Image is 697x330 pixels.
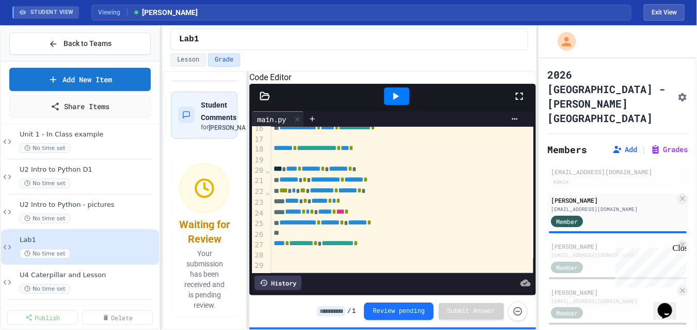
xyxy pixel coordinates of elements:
div: 22 [252,187,265,198]
div: Admin [551,177,571,186]
span: STUDENT VIEW [30,8,74,17]
div: [PERSON_NAME] [551,196,675,205]
span: Lab1 [20,236,157,245]
button: Exit student view [644,4,685,21]
h2: Members [548,142,588,157]
iframe: chat widget [611,244,687,288]
span: Viewing [98,8,128,17]
div: 29 [252,261,265,271]
button: Assignment Settings [677,90,688,102]
div: 20 [252,166,265,176]
a: Publish [7,310,78,325]
div: Chat with us now!Close [4,4,71,66]
a: Add New Item [9,68,151,91]
div: [EMAIL_ADDRESS][DOMAIN_NAME] [551,251,675,259]
span: [PERSON_NAME] [209,124,257,131]
span: U2 Intro to Python D1 [20,166,157,174]
span: No time set [20,284,70,294]
div: 26 [252,230,265,240]
button: Force resubmission of student's answer (Admin only) [508,302,528,321]
div: 17 [252,134,265,145]
div: 25 [252,219,265,230]
span: / [347,307,351,316]
div: 28 [252,250,265,261]
div: [EMAIL_ADDRESS][DOMAIN_NAME] [551,297,675,305]
button: Review pending [364,303,434,320]
span: U4 Caterpillar and Lesson [20,271,157,280]
a: Delete [82,310,153,325]
span: | [641,143,646,156]
div: [PERSON_NAME] [551,242,675,251]
div: 21 [252,176,265,187]
div: main.py [252,114,291,125]
div: My Account [547,29,579,53]
a: Share Items [9,95,151,117]
div: [EMAIL_ADDRESS][DOMAIN_NAME] [551,167,685,176]
div: 18 [252,144,265,155]
span: 1 [352,307,356,316]
span: No time set [20,178,70,188]
div: 23 [252,198,265,208]
p: Your submission has been received and is pending review. [178,248,231,310]
button: Submit Answer [439,303,504,320]
span: No time set [20,143,70,153]
button: Add [612,144,637,155]
div: Waiting for Review [178,217,231,246]
div: History [255,276,302,290]
div: main.py [252,111,304,127]
span: Student Comments [201,101,236,122]
button: Lesson [170,53,206,67]
span: Lab1 [179,33,199,46]
h1: 2026 [GEOGRAPHIC_DATA] - [PERSON_NAME][GEOGRAPHIC_DATA] [548,67,673,125]
button: Grade [208,53,240,67]
button: Grades [651,144,688,155]
iframe: chat widget [654,289,687,320]
div: 27 [252,240,265,251]
span: Submit Answer [447,307,496,316]
span: [PERSON_NAME] [133,7,198,18]
div: 24 [252,208,265,219]
div: [PERSON_NAME] [551,288,675,297]
span: Back to Teams [64,38,112,49]
div: for [201,123,257,132]
span: Member [556,217,578,226]
h6: Code Editor [249,71,535,84]
span: Member [556,263,578,272]
span: Member [556,308,578,318]
span: Fold line [265,166,270,174]
span: No time set [20,214,70,223]
span: No time set [20,249,70,259]
span: U2 Intro to Python - pictures [20,201,157,209]
div: 16 [252,124,265,134]
div: 19 [252,155,265,166]
button: Back to Teams [9,33,151,55]
div: [EMAIL_ADDRESS][DOMAIN_NAME] [551,205,675,213]
span: Unit 1 - In Class example [20,130,157,139]
span: Fold line [265,188,270,196]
